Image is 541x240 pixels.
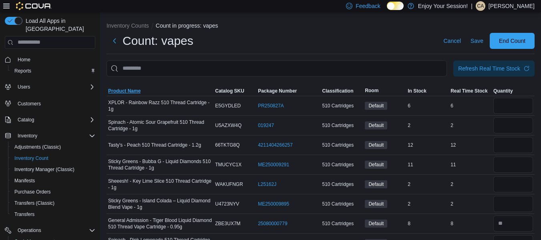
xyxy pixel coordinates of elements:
span: Transfers [11,210,95,219]
span: Default [365,141,387,149]
span: Purchase Orders [14,189,51,195]
span: 66TKTG8Q [215,142,239,148]
span: Inventory Count [11,153,95,163]
button: Home [2,54,99,65]
span: Default [365,121,387,129]
span: U5AZXW4Q [215,122,241,129]
span: 510 Cartridges [322,142,354,148]
span: End Count [499,37,525,45]
button: Cancel [440,33,464,49]
a: 019247 [258,122,274,129]
span: In Stock [408,88,426,94]
button: Transfers [8,209,99,220]
span: Room [365,87,378,94]
a: Manifests [11,176,38,186]
span: Catalog SKU [215,88,244,94]
span: Inventory [14,131,95,141]
span: Default [368,102,384,109]
div: 8 [406,219,449,228]
span: Product Name [108,88,141,94]
span: Quantity [493,88,513,94]
span: Default [368,141,384,149]
span: Sticky Greens - Bubba G - Liquid Diamonds 510 Thread Cartridge - 1g [108,158,212,171]
div: Refresh Real Time Stock [458,65,520,73]
span: Sheeesh! - Key Lime Slice 510 Thread Cartridge - 1g [108,178,212,191]
span: U4723NYV [215,201,239,207]
span: Default [368,200,384,208]
span: E5GYDLED [215,103,241,109]
a: ME250009291 [258,161,289,168]
span: Classification [322,88,353,94]
a: Inventory Manager (Classic) [11,165,78,174]
button: End Count [490,33,535,49]
button: Customers [2,97,99,109]
a: Adjustments (Classic) [11,142,64,152]
span: Users [18,84,30,90]
button: Operations [14,226,44,235]
span: Inventory Manager (Classic) [11,165,95,174]
span: Inventory [18,133,37,139]
span: Default [365,161,387,169]
button: Purchase Orders [8,186,99,198]
p: [PERSON_NAME] [489,1,535,11]
span: Transfers [14,211,34,218]
button: Inventory Counts [107,22,149,29]
span: Inventory Count [14,155,48,161]
span: Default [368,181,384,188]
button: Inventory [2,130,99,141]
span: 510 Cartridges [322,220,354,227]
input: Dark Mode [387,2,404,10]
div: 2 [406,199,449,209]
span: Transfers (Classic) [11,198,95,208]
span: 510 Cartridges [322,201,354,207]
span: Adjustments (Classic) [11,142,95,152]
div: 6 [406,101,449,111]
a: Inventory Count [11,153,52,163]
button: Adjustments (Classic) [8,141,99,153]
button: Count in progress: vapes [156,22,218,29]
span: Operations [14,226,95,235]
span: Default [368,220,384,227]
button: Operations [2,225,99,236]
span: CA [477,1,484,11]
button: Classification [320,86,363,96]
span: Manifests [11,176,95,186]
div: 2 [449,199,492,209]
span: Sticky Greens - Island Colada – Liquid Diamond Blend Vape - 1g [108,198,212,210]
a: 25080000779 [258,220,287,227]
input: This is a search bar. After typing your query, hit enter to filter the results lower in the page. [107,61,447,77]
a: Reports [11,66,34,76]
span: Cancel [443,37,461,45]
div: 11 [406,160,449,169]
button: Users [14,82,33,92]
div: Carrie Anderson [476,1,485,11]
span: Default [368,122,384,129]
button: Manifests [8,175,99,186]
span: Reports [11,66,95,76]
button: Product Name [107,86,213,96]
span: Default [365,102,387,110]
a: L25162J [258,181,276,188]
button: Catalog [2,114,99,125]
span: Catalog [14,115,95,125]
span: Spinach - Atomic Sour Grapefruit 510 Thread Cartridge - 1g [108,119,212,132]
span: Adjustments (Classic) [14,144,61,150]
span: ZBE3UX7M [215,220,240,227]
button: Package Number [256,86,320,96]
a: 4211404266257 [258,142,293,148]
span: Users [14,82,95,92]
a: PR250827A [258,103,284,109]
div: 2 [406,179,449,189]
div: 8 [449,219,492,228]
button: Reports [8,65,99,77]
span: 510 Cartridges [322,122,354,129]
button: Transfers (Classic) [8,198,99,209]
span: Customers [14,98,95,108]
span: WAKUFNGR [215,181,243,188]
button: Inventory Manager (Classic) [8,164,99,175]
p: | [471,1,473,11]
span: Save [471,37,483,45]
span: Default [365,200,387,208]
span: General Admission - Tiger Blood Liquid Diamond 510 Thread Vape Cartridge - 0.95g [108,217,212,230]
